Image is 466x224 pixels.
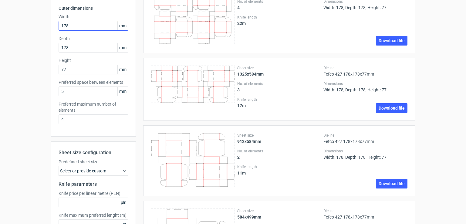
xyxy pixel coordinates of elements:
[237,81,321,86] label: No. of elements
[237,15,321,20] label: Knife length
[59,5,128,11] h3: Outer dimensions
[237,72,264,76] strong: 1325x584mm
[237,165,321,169] label: Knife length
[237,21,246,26] strong: 22 m
[237,97,321,102] label: Knife length
[119,198,128,207] span: pln
[237,66,321,70] label: Sheet size
[237,139,261,144] strong: 912x584mm
[323,209,407,213] label: Dieline
[323,66,407,70] label: Dieline
[59,166,128,176] div: Select or provide custom
[59,14,128,20] label: Width
[237,171,246,175] strong: 11 m
[323,149,407,160] div: Width: 178, Depth: 178, Height: 77
[323,209,407,219] div: Fefco 427 178x178x77mm
[237,87,240,92] strong: 3
[59,57,128,63] label: Height
[323,133,407,138] label: Dieline
[237,149,321,154] label: No. of elements
[323,149,407,154] label: Dimensions
[117,43,128,52] span: mm
[59,36,128,42] label: Depth
[323,66,407,76] div: Fefco 427 178x178x77mm
[59,149,128,156] h2: Sheet size configuration
[117,21,128,30] span: mm
[323,81,407,92] div: Width: 178, Depth: 178, Height: 77
[59,212,128,218] label: Knife maximum preferred lenght (m)
[376,179,407,188] a: Download file
[323,81,407,86] label: Dimensions
[323,133,407,144] div: Fefco 427 178x178x77mm
[376,36,407,46] a: Download file
[237,133,321,138] label: Sheet size
[117,65,128,74] span: mm
[117,87,128,96] span: mm
[237,155,240,160] strong: 2
[59,159,128,165] label: Predefined sheet size
[237,215,261,219] strong: 584x499mm
[59,79,128,85] label: Preferred space between elements
[59,101,128,113] label: Preferred maximum number of elements
[59,181,128,188] h2: Knife parameters
[237,5,240,10] strong: 4
[59,190,128,196] label: Knife price per linear metre (PLN)
[237,209,321,213] label: Sheet size
[237,103,246,108] strong: 17 m
[376,103,407,113] a: Download file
